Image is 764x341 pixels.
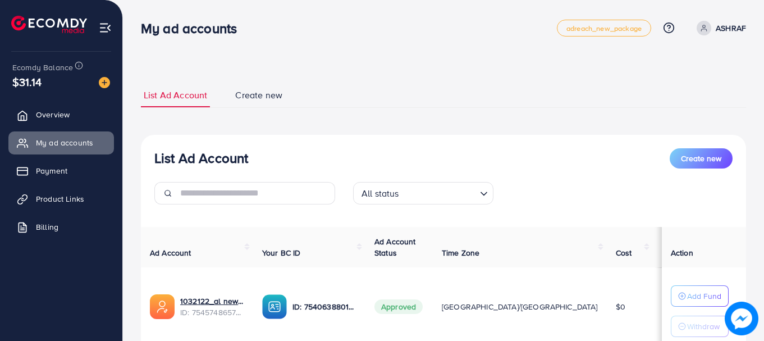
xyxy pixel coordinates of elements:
span: Action [671,247,693,258]
h3: List Ad Account [154,150,248,166]
p: ID: 7540638801937629201 [292,300,356,313]
img: image [726,303,758,335]
span: Billing [36,221,58,233]
span: Your BC ID [262,247,301,258]
span: Ad Account [150,247,191,258]
span: My ad accounts [36,137,93,148]
img: menu [99,21,112,34]
a: Billing [8,216,114,238]
span: List Ad Account [144,89,207,102]
h3: My ad accounts [141,20,246,37]
div: Search for option [353,182,493,204]
img: logo [11,16,87,33]
span: Time Zone [442,247,479,258]
span: Create new [681,153,721,164]
img: image [99,77,110,88]
span: [GEOGRAPHIC_DATA]/[GEOGRAPHIC_DATA] [442,301,598,312]
span: $0 [616,301,625,312]
div: <span class='underline'>1032122_al new_1756881546706</span></br>7545748657711988753 [180,295,244,319]
span: All status [359,185,401,202]
button: Add Fund [671,285,729,307]
a: Overview [8,103,114,126]
a: adreach_new_package [557,20,651,37]
span: Approved [374,299,423,314]
a: My ad accounts [8,131,114,154]
a: Product Links [8,188,114,210]
a: ASHRAF [692,21,746,35]
span: Ecomdy Balance [12,62,73,73]
span: Cost [616,247,632,258]
span: ID: 7545748657711988753 [180,307,244,318]
input: Search for option [402,183,475,202]
span: Payment [36,165,67,176]
span: Product Links [36,193,84,204]
button: Withdraw [671,316,729,337]
span: adreach_new_package [566,25,642,32]
span: Create new [235,89,282,102]
button: Create new [670,148,733,169]
a: 1032122_al new_1756881546706 [180,295,244,307]
span: $31.14 [12,74,42,90]
span: Ad Account Status [374,236,416,258]
p: Withdraw [687,320,720,333]
p: Add Fund [687,289,721,303]
p: ASHRAF [716,21,746,35]
span: Overview [36,109,70,120]
a: Payment [8,160,114,182]
img: ic-ads-acc.e4c84228.svg [150,294,175,319]
img: ic-ba-acc.ded83a64.svg [262,294,287,319]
